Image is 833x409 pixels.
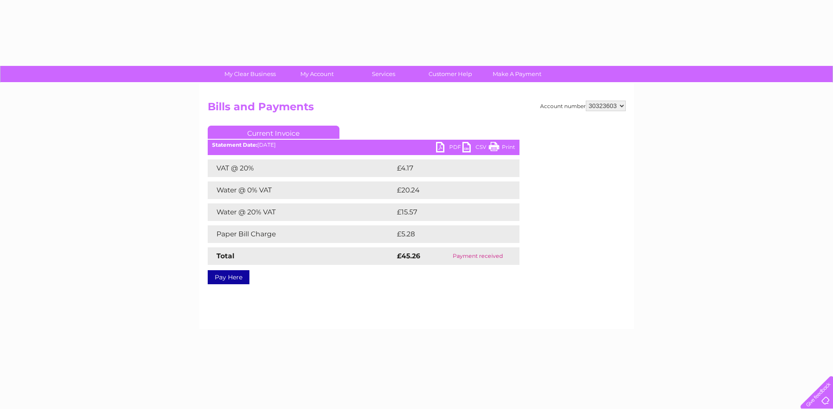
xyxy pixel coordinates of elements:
[462,142,489,155] a: CSV
[208,225,395,243] td: Paper Bill Charge
[208,101,626,117] h2: Bills and Payments
[489,142,515,155] a: Print
[481,66,553,82] a: Make A Payment
[347,66,420,82] a: Services
[395,181,502,199] td: £20.24
[395,159,498,177] td: £4.17
[436,142,462,155] a: PDF
[208,181,395,199] td: Water @ 0% VAT
[208,270,249,284] a: Pay Here
[281,66,353,82] a: My Account
[395,203,501,221] td: £15.57
[540,101,626,111] div: Account number
[208,126,339,139] a: Current Invoice
[395,225,499,243] td: £5.28
[212,141,257,148] b: Statement Date:
[208,159,395,177] td: VAT @ 20%
[397,252,420,260] strong: £45.26
[216,252,234,260] strong: Total
[208,142,519,148] div: [DATE]
[414,66,487,82] a: Customer Help
[208,203,395,221] td: Water @ 20% VAT
[436,247,519,265] td: Payment received
[214,66,286,82] a: My Clear Business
